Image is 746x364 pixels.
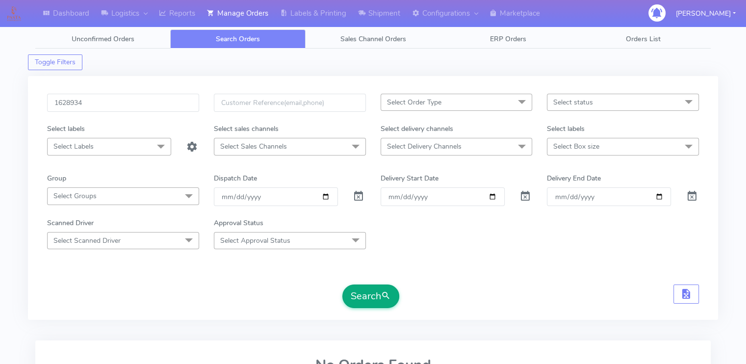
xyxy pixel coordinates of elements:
label: Approval Status [214,218,263,228]
button: [PERSON_NAME] [669,3,743,24]
span: ERP Orders [490,34,526,44]
span: Select Approval Status [220,236,290,245]
label: Group [47,173,66,183]
span: Select Order Type [387,98,441,107]
span: Select status [553,98,593,107]
span: Select Sales Channels [220,142,287,151]
label: Delivery End Date [547,173,601,183]
label: Select labels [547,124,585,134]
label: Select delivery channels [381,124,453,134]
input: Customer Reference(email,phone) [214,94,366,112]
span: Select Scanned Driver [53,236,121,245]
label: Select sales channels [214,124,279,134]
label: Delivery Start Date [381,173,438,183]
span: Select Groups [53,191,97,201]
input: Order Id [47,94,199,112]
label: Select labels [47,124,85,134]
span: Orders List [626,34,660,44]
span: Select Box size [553,142,599,151]
span: Sales Channel Orders [340,34,406,44]
label: Dispatch Date [214,173,257,183]
ul: Tabs [35,29,711,49]
span: Search Orders [216,34,260,44]
button: Search [342,285,399,308]
label: Scanned Driver [47,218,94,228]
span: Select Delivery Channels [387,142,462,151]
span: Select Labels [53,142,94,151]
button: Toggle Filters [28,54,82,70]
span: Unconfirmed Orders [72,34,134,44]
